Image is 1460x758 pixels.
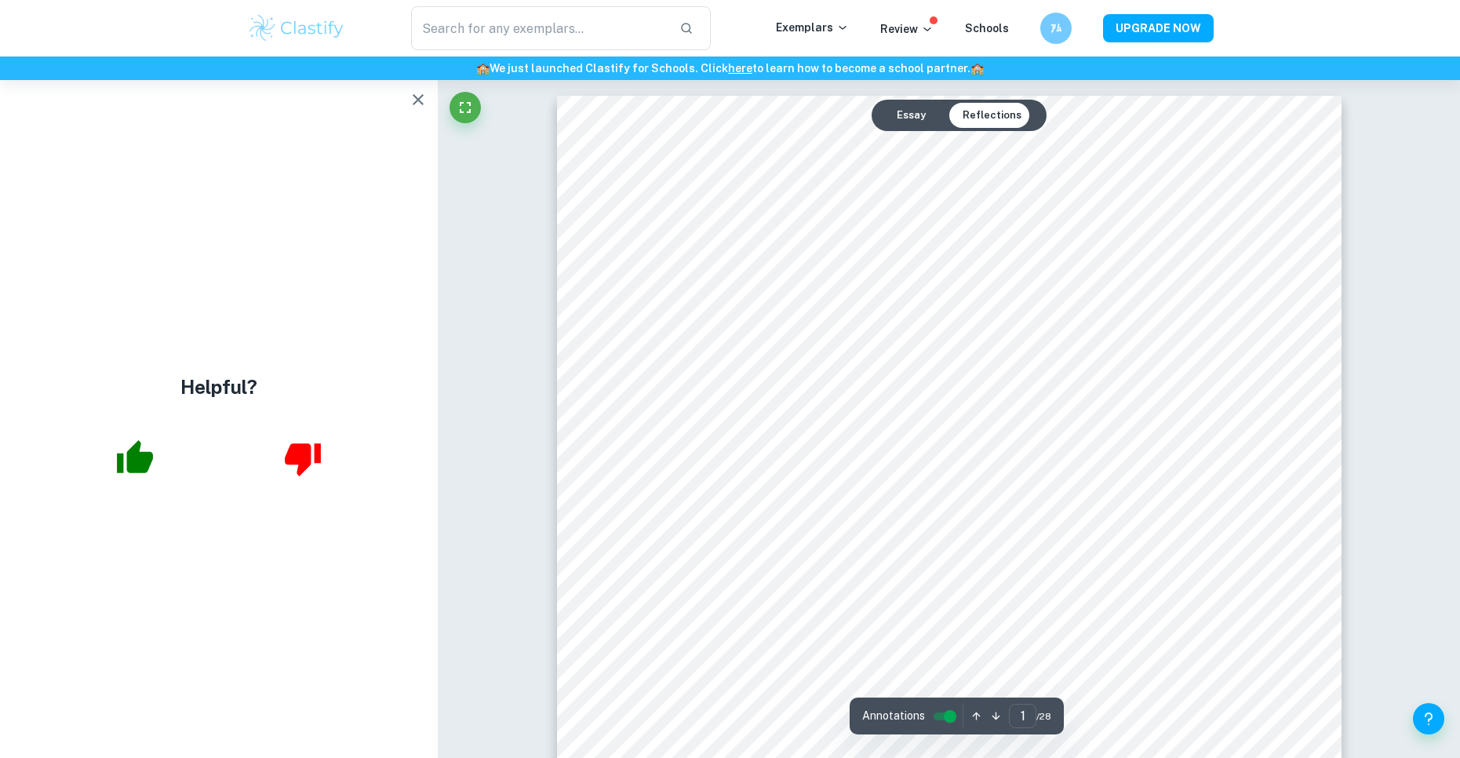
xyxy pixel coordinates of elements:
a: Schools [965,22,1009,35]
h6: We just launched Clastify for Schools. Click to learn how to become a school partner. [3,60,1457,77]
button: Essay [884,103,938,128]
span: 🏫 [476,62,490,75]
button: Fullscreen [450,92,481,123]
button: Help and Feedback [1413,703,1444,734]
span: 🏫 [970,62,984,75]
h6: ｱﾑ [1047,20,1065,37]
button: UPGRADE NOW [1103,14,1214,42]
span: / 28 [1036,709,1051,723]
button: ｱﾑ [1040,13,1072,44]
span: Annotations [862,708,925,724]
h4: Helpful? [180,373,257,401]
img: Clastify logo [247,13,347,44]
input: Search for any exemplars... [411,6,668,50]
button: Reflections [950,103,1034,128]
p: Review [880,20,934,38]
p: Exemplars [776,19,849,36]
a: here [728,62,752,75]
